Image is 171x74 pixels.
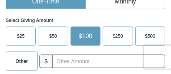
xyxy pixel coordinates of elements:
[79,30,92,42] span: $100
[16,55,28,67] span: Other
[52,55,165,68] input: Other Amount
[145,30,155,42] span: $500
[113,30,123,42] span: $250
[49,30,57,42] span: $50
[6,18,53,23] strong: Select Giving Amount
[39,55,53,68] span: $
[17,30,25,42] span: $25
